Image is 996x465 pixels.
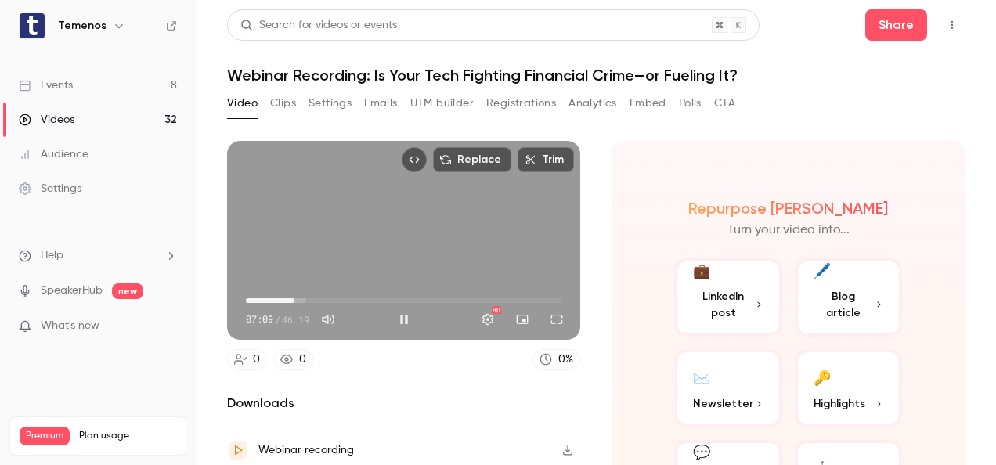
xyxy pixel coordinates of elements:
[486,91,556,116] button: Registrations
[270,91,296,116] button: Clips
[246,312,309,326] div: 07:09
[679,91,702,116] button: Polls
[79,430,176,442] span: Plan usage
[688,199,888,218] h2: Repurpose [PERSON_NAME]
[814,288,875,321] span: Blog article
[41,318,99,334] span: What's new
[727,221,850,240] p: Turn your video into...
[112,283,143,299] span: new
[273,349,313,370] a: 0
[814,261,831,282] div: 🖊️
[19,146,88,162] div: Audience
[693,395,753,412] span: Newsletter
[41,283,103,299] a: SpeakerHub
[492,306,501,314] div: HD
[568,91,617,116] button: Analytics
[674,349,782,427] button: ✉️Newsletter
[364,91,397,116] button: Emails
[472,304,503,335] button: Settings
[58,18,106,34] h6: Temenos
[402,147,427,172] button: Embed video
[275,312,280,326] span: /
[507,304,538,335] button: Turn on miniplayer
[282,312,309,326] span: 46:19
[312,304,344,335] button: Mute
[814,395,865,412] span: Highlights
[433,147,511,172] button: Replace
[227,66,965,85] h1: Webinar Recording: Is Your Tech Fighting Financial Crime—or Fueling It?
[227,91,258,116] button: Video
[693,365,710,389] div: ✉️
[714,91,735,116] button: CTA
[541,304,572,335] button: Full screen
[19,112,74,128] div: Videos
[19,77,73,93] div: Events
[309,91,352,116] button: Settings
[227,394,580,413] h2: Downloads
[20,13,45,38] img: Temenos
[227,349,267,370] a: 0
[693,288,754,321] span: LinkedIn post
[19,181,81,196] div: Settings
[940,13,965,38] button: Top Bar Actions
[630,91,666,116] button: Embed
[814,365,831,389] div: 🔑
[20,427,70,445] span: Premium
[299,351,306,368] div: 0
[240,17,397,34] div: Search for videos or events
[388,304,420,335] button: Pause
[674,258,782,337] button: 💼LinkedIn post
[246,312,273,326] span: 07:09
[865,9,927,41] button: Share
[410,91,474,116] button: UTM builder
[532,349,580,370] a: 0%
[518,147,574,172] button: Trim
[258,441,354,460] div: Webinar recording
[693,261,710,282] div: 💼
[41,247,63,264] span: Help
[693,442,710,463] div: 💬
[558,351,573,368] div: 0 %
[795,258,903,337] button: 🖊️Blog article
[19,247,177,264] li: help-dropdown-opener
[795,349,903,427] button: 🔑Highlights
[253,351,260,368] div: 0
